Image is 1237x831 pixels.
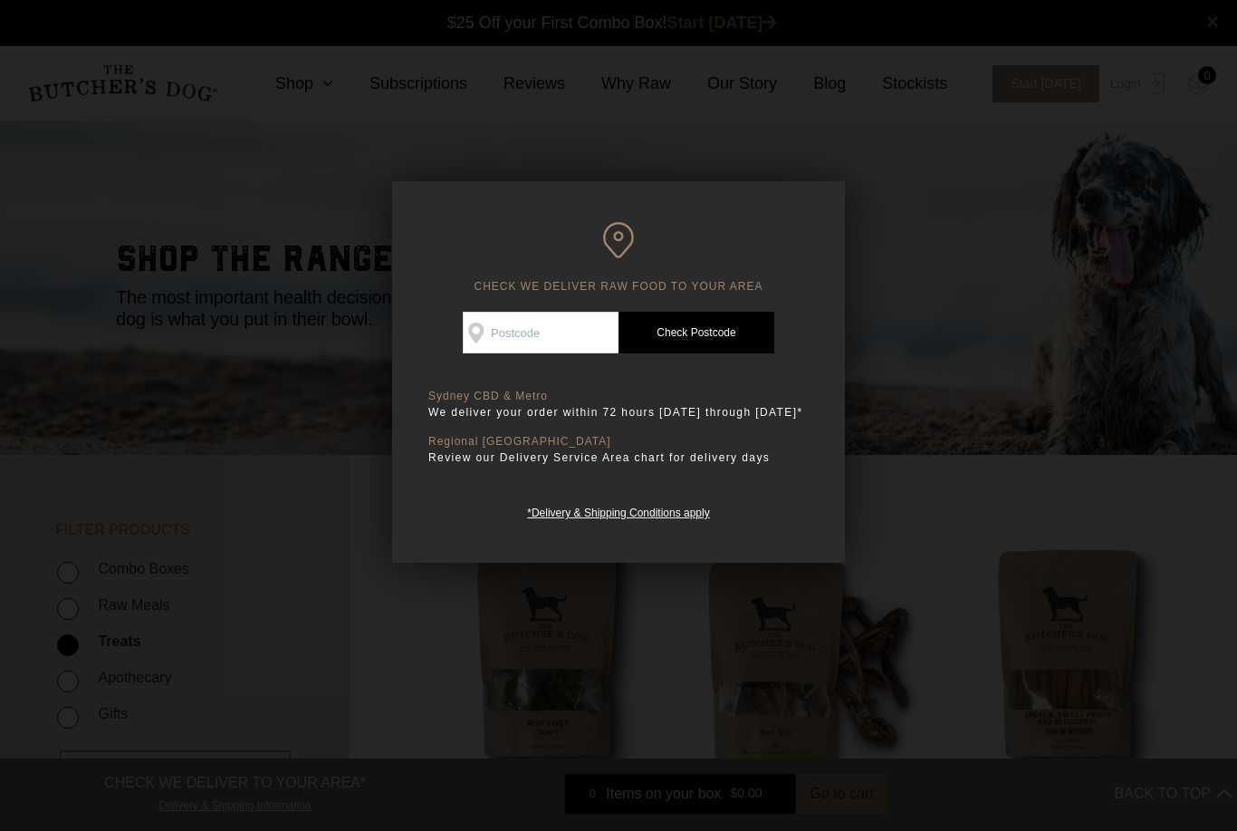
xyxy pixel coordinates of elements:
a: Check Postcode [618,312,774,353]
p: Sydney CBD & Metro [428,390,809,403]
input: Postcode [463,312,618,353]
p: We deliver your order within 72 hours [DATE] through [DATE]* [428,403,809,421]
p: Review our Delivery Service Area chart for delivery days [428,449,809,467]
a: *Delivery & Shipping Conditions apply [527,502,709,519]
p: Regional [GEOGRAPHIC_DATA] [428,435,809,449]
h6: CHECK WE DELIVER RAW FOOD TO YOUR AREA [428,222,809,294]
